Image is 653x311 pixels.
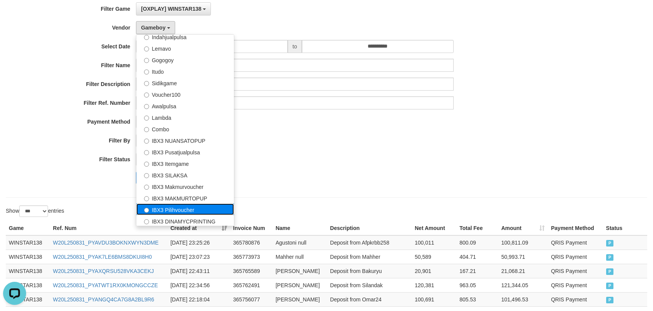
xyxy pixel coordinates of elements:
[6,221,50,235] th: Game
[144,173,149,178] input: IBX3 SILAKSA
[136,2,211,15] button: [OXPLAY] WINSTAR138
[412,221,457,235] th: Net Amount
[136,31,234,42] label: Indahjualpulsa
[6,264,50,278] td: WINSTAR138
[144,127,149,132] input: Combo
[606,254,614,261] span: PAID
[498,264,548,278] td: 21,068.21
[136,180,234,192] label: IBX3 Makmurvoucher
[136,169,234,180] label: IBX3 SILAKSA
[456,221,498,235] th: Total Fee
[327,235,411,250] td: Deposit from Afpkrbb258
[136,42,234,54] label: Lemavo
[6,235,50,250] td: WINSTAR138
[272,250,327,264] td: Mahher null
[144,208,149,213] input: IBX3 Pilihvoucher
[144,219,149,224] input: IBX3 DINAMYCPRINTING
[136,65,234,77] label: Itudo
[144,93,149,98] input: Voucher100
[606,240,614,246] span: PAID
[272,292,327,306] td: [PERSON_NAME]
[288,40,302,53] span: to
[606,283,614,289] span: PAID
[272,221,327,235] th: Name
[144,116,149,121] input: Lambda
[144,104,149,109] input: Awalpulsa
[136,21,175,34] button: Gameboy
[50,221,167,235] th: Ref. Num
[412,235,457,250] td: 100,011
[456,250,498,264] td: 404.71
[144,139,149,144] input: IBX3 NUANSATOPUP
[141,6,201,12] span: [OXPLAY] WINSTAR138
[230,292,273,306] td: 365756077
[412,264,457,278] td: 20,901
[136,203,234,215] label: IBX3 Pilihvoucher
[606,268,614,275] span: PAID
[603,221,647,235] th: Status
[144,35,149,40] input: Indahjualpulsa
[136,123,234,134] label: Combo
[136,157,234,169] label: IBX3 Itemgame
[230,221,273,235] th: Invoice Num
[136,100,234,111] label: Awalpulsa
[327,221,411,235] th: Description
[144,81,149,86] input: Sidikgame
[456,292,498,306] td: 805.53
[167,235,230,250] td: [DATE] 23:25:26
[144,162,149,167] input: IBX3 Itemgame
[167,221,230,235] th: Created at: activate to sort column ascending
[136,77,234,88] label: Sidikgame
[6,278,50,292] td: WINSTAR138
[456,235,498,250] td: 800.09
[548,235,603,250] td: QRIS Payment
[498,221,548,235] th: Amount: activate to sort column ascending
[548,292,603,306] td: QRIS Payment
[53,240,159,246] a: W20L250831_PYAVDU3BOKNXWYN3DME
[144,185,149,190] input: IBX3 Makmurvoucher
[144,196,149,201] input: IBX3 MAKMURTOPUP
[272,264,327,278] td: [PERSON_NAME]
[412,250,457,264] td: 50,589
[548,221,603,235] th: Payment Method
[548,278,603,292] td: QRIS Payment
[498,292,548,306] td: 101,496.53
[498,235,548,250] td: 100,811.09
[606,297,614,303] span: PAID
[548,250,603,264] td: QRIS Payment
[136,111,234,123] label: Lambda
[53,296,154,303] a: W20L250831_PYANGQ4CA7G8A2BL9R6
[167,250,230,264] td: [DATE] 23:07:23
[53,268,154,274] a: W20L250831_PYAXQRSU528VKA3CEKJ
[3,3,26,26] button: Open LiveChat chat widget
[136,146,234,157] label: IBX3 Pusatjualpulsa
[136,54,234,65] label: Gogogoy
[230,264,273,278] td: 365765589
[230,278,273,292] td: 365762491
[412,278,457,292] td: 120,381
[144,58,149,63] input: Gogogoy
[412,292,457,306] td: 100,691
[548,264,603,278] td: QRIS Payment
[456,278,498,292] td: 963.05
[144,69,149,74] input: Itudo
[136,134,234,146] label: IBX3 NUANSATOPUP
[327,264,411,278] td: Deposit from Bakuryu
[327,278,411,292] td: Deposit from Silandak
[141,25,166,31] span: Gameboy
[272,278,327,292] td: [PERSON_NAME]
[144,46,149,51] input: Lemavo
[53,254,152,260] a: W20L250831_PYAK7LE6BMS8DKUI8H0
[167,292,230,306] td: [DATE] 22:18:04
[144,150,149,155] input: IBX3 Pusatjualpulsa
[498,278,548,292] td: 121,344.05
[53,282,158,288] a: W20L250831_PYATWT1RX0KMONGCCZE
[167,264,230,278] td: [DATE] 22:43:11
[327,292,411,306] td: Deposit from Omar24
[136,215,234,227] label: IBX3 DINAMYCPRINTING
[456,264,498,278] td: 167.21
[272,235,327,250] td: Agustoni null
[230,250,273,264] td: 365773973
[6,205,64,217] label: Show entries
[6,250,50,264] td: WINSTAR138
